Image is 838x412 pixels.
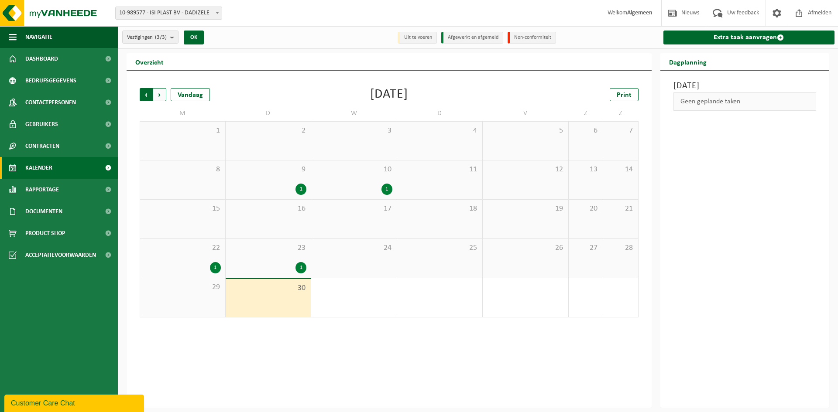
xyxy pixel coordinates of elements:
[25,201,62,222] span: Documenten
[144,204,221,214] span: 15
[115,7,222,20] span: 10-989577 - ISI PLAST BV - DADIZELE
[483,106,569,121] td: V
[316,204,392,214] span: 17
[673,79,817,92] h3: [DATE]
[122,31,179,44] button: Vestigingen(3/3)
[230,165,307,174] span: 9
[402,204,478,214] span: 18
[184,31,204,44] button: OK
[316,126,392,136] span: 3
[116,7,222,19] span: 10-989577 - ISI PLAST BV - DADIZELE
[210,262,221,273] div: 1
[381,184,392,195] div: 1
[25,48,58,70] span: Dashboard
[573,243,599,253] span: 27
[144,243,221,253] span: 22
[508,32,556,44] li: Non-conformiteit
[230,243,307,253] span: 23
[487,243,564,253] span: 26
[25,92,76,113] span: Contactpersonen
[25,70,76,92] span: Bedrijfsgegevens
[230,126,307,136] span: 2
[608,243,633,253] span: 28
[402,243,478,253] span: 25
[295,262,306,273] div: 1
[316,243,392,253] span: 24
[230,204,307,214] span: 16
[144,165,221,174] span: 8
[140,88,153,101] span: Vorige
[617,92,632,99] span: Print
[398,32,437,44] li: Uit te voeren
[25,222,65,244] span: Product Shop
[226,106,312,121] td: D
[25,157,52,179] span: Kalender
[663,31,835,44] a: Extra taak aanvragen
[487,165,564,174] span: 12
[316,165,392,174] span: 10
[608,204,633,214] span: 21
[610,88,639,101] a: Print
[127,53,172,70] h2: Overzicht
[569,106,604,121] td: Z
[608,165,633,174] span: 14
[144,126,221,136] span: 1
[487,204,564,214] span: 19
[397,106,483,121] td: D
[25,135,59,157] span: Contracten
[402,126,478,136] span: 4
[402,165,478,174] span: 11
[127,31,167,44] span: Vestigingen
[573,126,599,136] span: 6
[573,204,599,214] span: 20
[230,283,307,293] span: 30
[603,106,638,121] td: Z
[155,34,167,40] count: (3/3)
[25,244,96,266] span: Acceptatievoorwaarden
[25,113,58,135] span: Gebruikers
[25,179,59,201] span: Rapportage
[153,88,166,101] span: Volgende
[295,184,306,195] div: 1
[660,53,715,70] h2: Dagplanning
[627,10,653,16] strong: Algemeen
[25,26,52,48] span: Navigatie
[370,88,408,101] div: [DATE]
[573,165,599,174] span: 13
[487,126,564,136] span: 5
[171,88,210,101] div: Vandaag
[673,92,817,111] div: Geen geplande taken
[441,32,503,44] li: Afgewerkt en afgemeld
[4,393,146,412] iframe: chat widget
[311,106,397,121] td: W
[144,283,221,292] span: 29
[608,126,633,136] span: 7
[140,106,226,121] td: M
